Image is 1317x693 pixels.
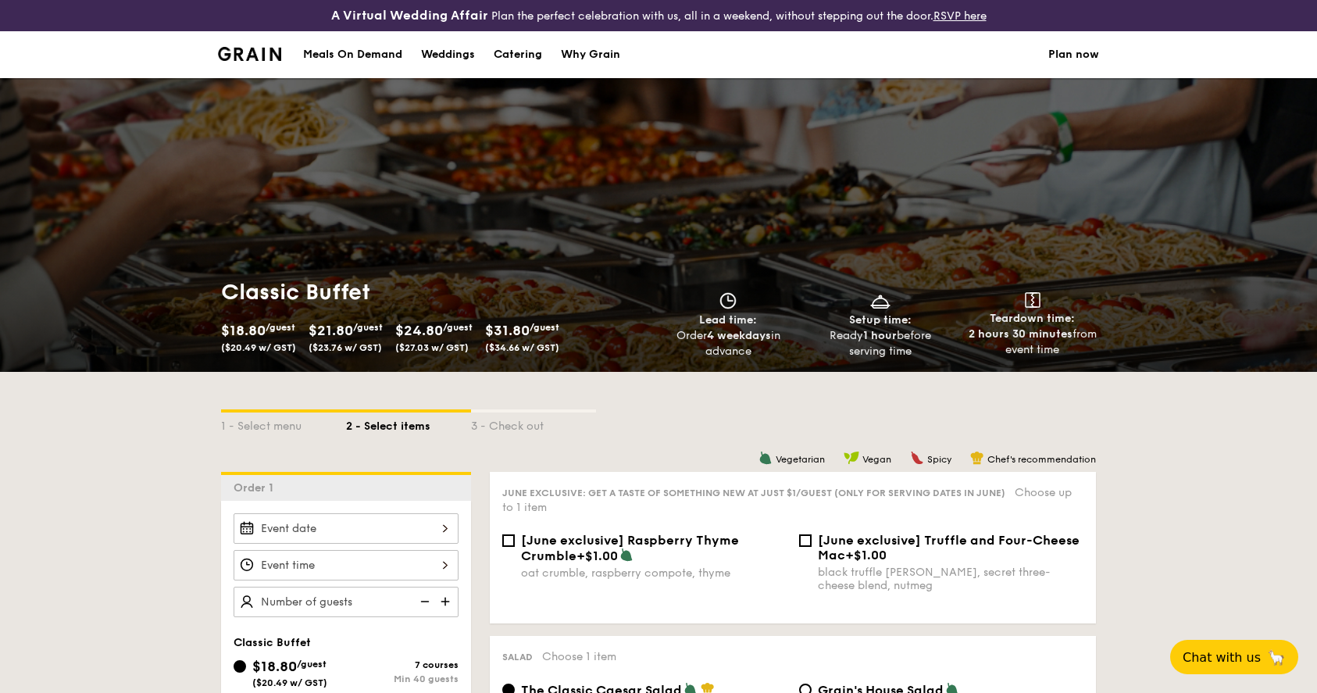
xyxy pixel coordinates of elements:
input: Event time [234,550,459,580]
input: Event date [234,513,459,544]
span: ($23.76 w/ GST) [309,342,382,353]
span: Vegan [862,454,891,465]
span: ($34.66 w/ GST) [485,342,559,353]
div: 1 - Select menu [221,413,346,434]
span: +$1.00 [576,548,618,563]
span: 🦙 [1267,648,1286,666]
span: /guest [443,322,473,333]
a: Logotype [218,47,281,61]
span: Teardown time: [990,312,1075,325]
span: Chat with us [1183,650,1261,665]
span: Vegetarian [776,454,825,465]
span: [June exclusive] Raspberry Thyme Crumble [521,533,739,563]
img: icon-dish.430c3a2e.svg [869,292,892,309]
button: Chat with us🦙 [1170,640,1298,674]
img: icon-add.58712e84.svg [435,587,459,616]
span: Lead time: [699,313,757,327]
span: $31.80 [485,322,530,339]
a: Catering [484,31,551,78]
span: $18.80 [221,322,266,339]
img: icon-spicy.37a8142b.svg [910,451,924,465]
img: Grain [218,47,281,61]
span: ($27.03 w/ GST) [395,342,469,353]
img: icon-teardown.65201eee.svg [1025,292,1040,308]
span: /guest [530,322,559,333]
span: /guest [266,322,295,333]
span: $21.80 [309,322,353,339]
img: icon-clock.2db775ea.svg [716,292,740,309]
div: 3 - Check out [471,413,596,434]
div: black truffle [PERSON_NAME], secret three-cheese blend, nutmeg [818,566,1083,592]
strong: 2 hours 30 minutes [969,327,1073,341]
span: Chef's recommendation [987,454,1096,465]
div: Order in advance [658,328,798,359]
div: from event time [962,327,1102,358]
span: $24.80 [395,322,443,339]
span: Classic Buffet [234,636,311,649]
span: June exclusive: Get a taste of something new at just $1/guest (Only for serving dates in June) [502,488,1005,498]
input: [June exclusive] Raspberry Thyme Crumble+$1.00oat crumble, raspberry compote, thyme [502,534,515,547]
strong: 4 weekdays [707,329,771,342]
img: icon-reduce.1d2dbef1.svg [412,587,435,616]
div: 2 - Select items [346,413,471,434]
span: /guest [353,322,383,333]
div: 7 courses [346,659,459,670]
span: Order 1 [234,481,280,495]
span: Choose 1 item [542,650,616,663]
span: [June exclusive] Truffle and Four-Cheese Mac [818,533,1080,563]
div: Meals On Demand [303,31,402,78]
input: $18.80/guest($20.49 w/ GST)7 coursesMin 40 guests [234,660,246,673]
input: [June exclusive] Truffle and Four-Cheese Mac+$1.00black truffle [PERSON_NAME], secret three-chees... [799,534,812,547]
div: Catering [494,31,542,78]
div: Ready before serving time [811,328,951,359]
div: oat crumble, raspberry compote, thyme [521,566,787,580]
img: icon-vegetarian.fe4039eb.svg [619,548,634,562]
a: Weddings [412,31,484,78]
img: icon-vegetarian.fe4039eb.svg [758,451,773,465]
a: Why Grain [551,31,630,78]
span: $18.80 [252,658,297,675]
span: ($20.49 w/ GST) [221,342,296,353]
a: RSVP here [933,9,987,23]
a: Plan now [1048,31,1099,78]
span: +$1.00 [845,548,887,563]
span: /guest [297,659,327,670]
strong: 1 hour [863,329,897,342]
span: Spicy [927,454,951,465]
span: ($20.49 w/ GST) [252,677,327,688]
a: Meals On Demand [294,31,412,78]
span: Setup time: [849,313,912,327]
div: Weddings [421,31,475,78]
div: Plan the perfect celebration with us, all in a weekend, without stepping out the door. [219,6,1097,25]
h4: A Virtual Wedding Affair [331,6,488,25]
div: Min 40 guests [346,673,459,684]
span: Salad [502,652,533,663]
h1: Classic Buffet [221,278,652,306]
img: icon-vegan.f8ff3823.svg [844,451,859,465]
input: Number of guests [234,587,459,617]
img: icon-chef-hat.a58ddaea.svg [970,451,984,465]
div: Why Grain [561,31,620,78]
